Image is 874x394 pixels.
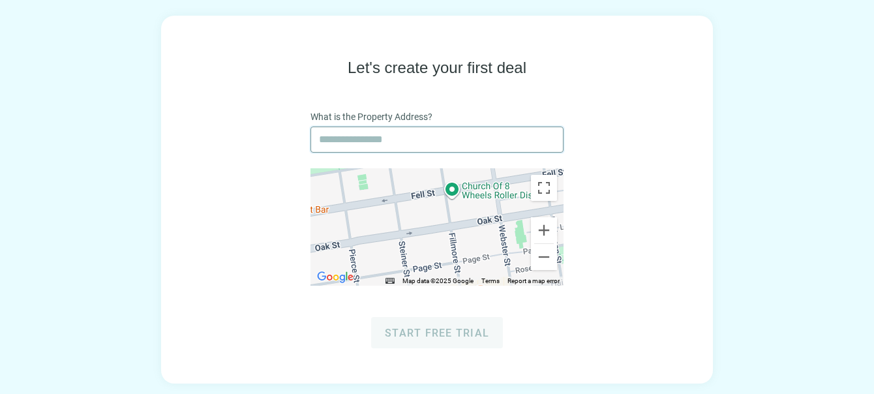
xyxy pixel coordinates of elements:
button: Zoom in [531,217,557,243]
a: Report a map error [507,277,560,284]
button: Keyboard shortcuts [385,277,395,286]
button: Toggle fullscreen view [531,175,557,201]
a: Open this area in Google Maps (opens a new window) [314,269,357,286]
button: Zoom out [531,244,557,270]
img: Google [314,269,357,286]
span: What is the Property Address? [310,110,432,124]
a: Terms (opens in new tab) [481,277,500,284]
span: Map data ©2025 Google [402,277,474,284]
h1: Let's create your first deal [348,57,526,78]
button: Start free trial [371,317,503,348]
